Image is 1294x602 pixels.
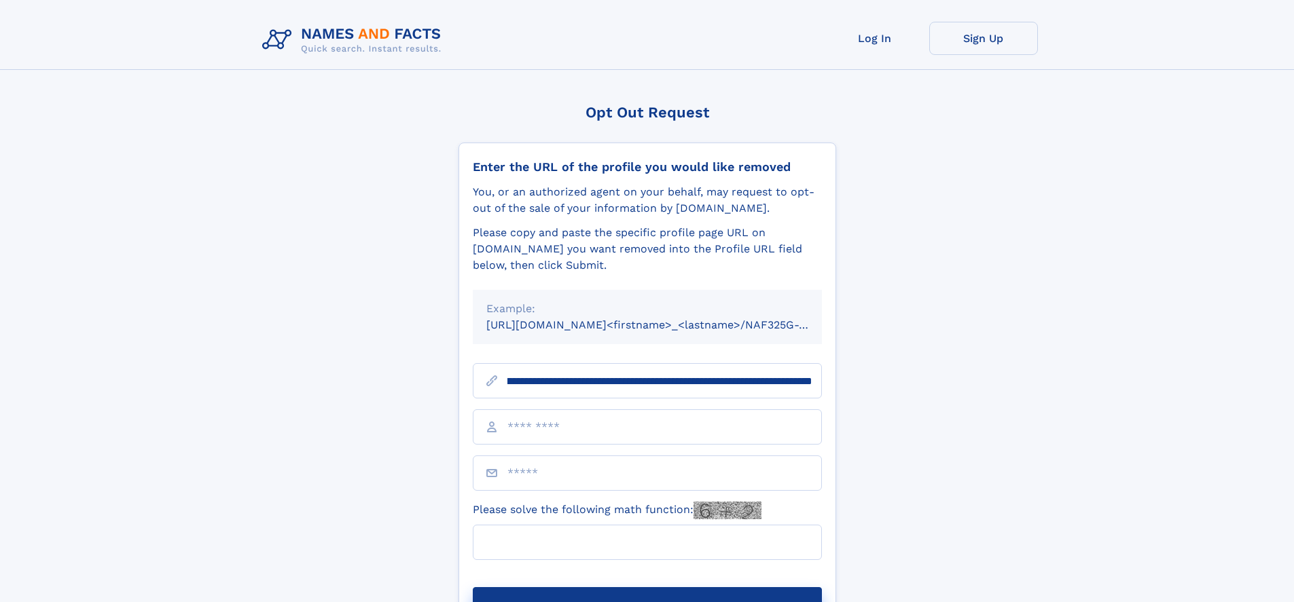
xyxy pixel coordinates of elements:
[473,502,761,519] label: Please solve the following math function:
[929,22,1038,55] a: Sign Up
[486,301,808,317] div: Example:
[473,159,822,174] div: Enter the URL of the profile you would like removed
[486,318,848,331] small: [URL][DOMAIN_NAME]<firstname>_<lastname>/NAF325G-xxxxxxxx
[473,225,822,274] div: Please copy and paste the specific profile page URL on [DOMAIN_NAME] you want removed into the Pr...
[257,22,452,58] img: Logo Names and Facts
[459,104,836,121] div: Opt Out Request
[473,184,822,217] div: You, or an authorized agent on your behalf, may request to opt-out of the sale of your informatio...
[821,22,929,55] a: Log In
